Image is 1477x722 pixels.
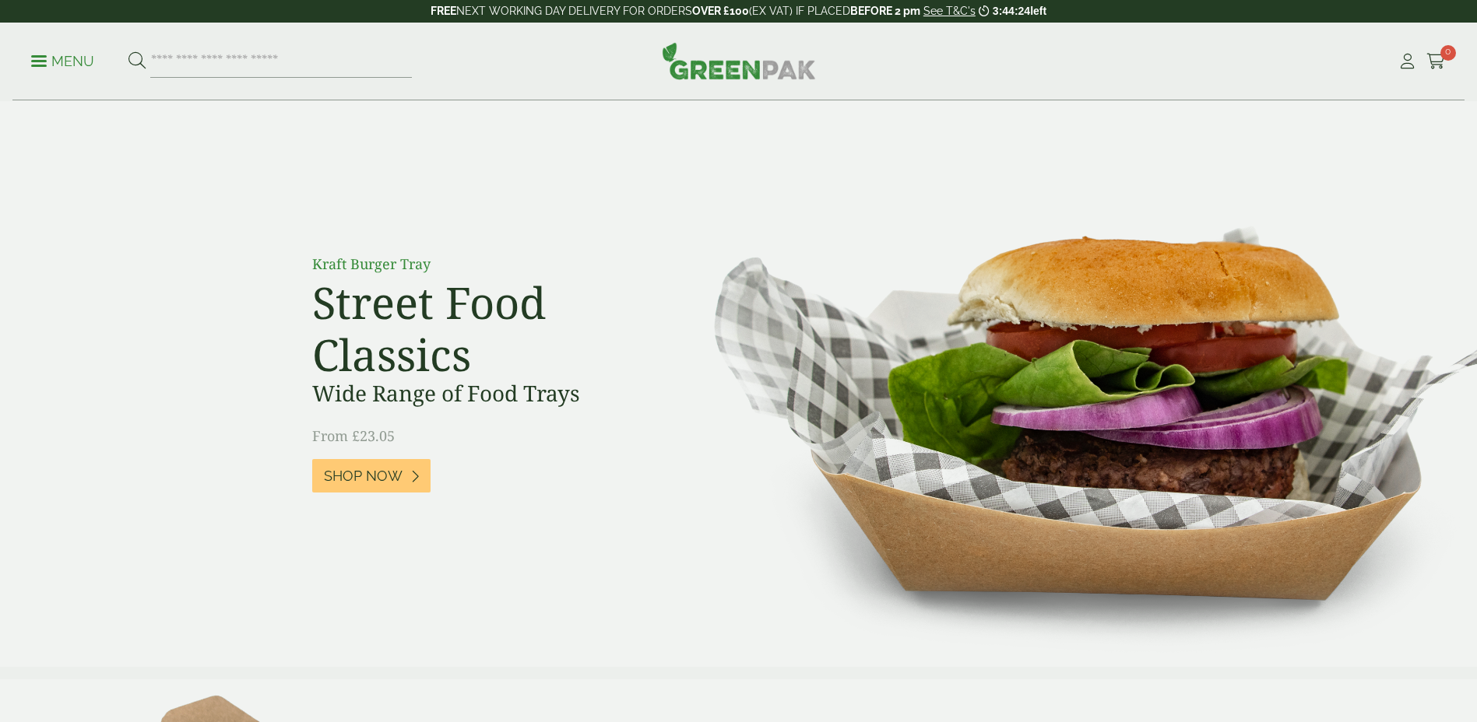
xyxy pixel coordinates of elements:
[312,254,663,275] p: Kraft Burger Tray
[31,52,94,68] a: Menu
[1398,54,1417,69] i: My Account
[431,5,456,17] strong: FREE
[312,426,395,445] span: From £23.05
[1030,5,1046,17] span: left
[1426,50,1446,73] a: 0
[662,42,816,79] img: GreenPak Supplies
[850,5,920,17] strong: BEFORE 2 pm
[923,5,976,17] a: See T&C's
[993,5,1030,17] span: 3:44:24
[1426,54,1446,69] i: Cart
[312,380,663,407] h3: Wide Range of Food Trays
[1440,45,1456,61] span: 0
[312,276,663,380] h2: Street Food Classics
[31,52,94,71] p: Menu
[665,101,1477,667] img: Street Food Classics
[324,468,403,485] span: Shop Now
[692,5,749,17] strong: OVER £100
[312,459,431,492] a: Shop Now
